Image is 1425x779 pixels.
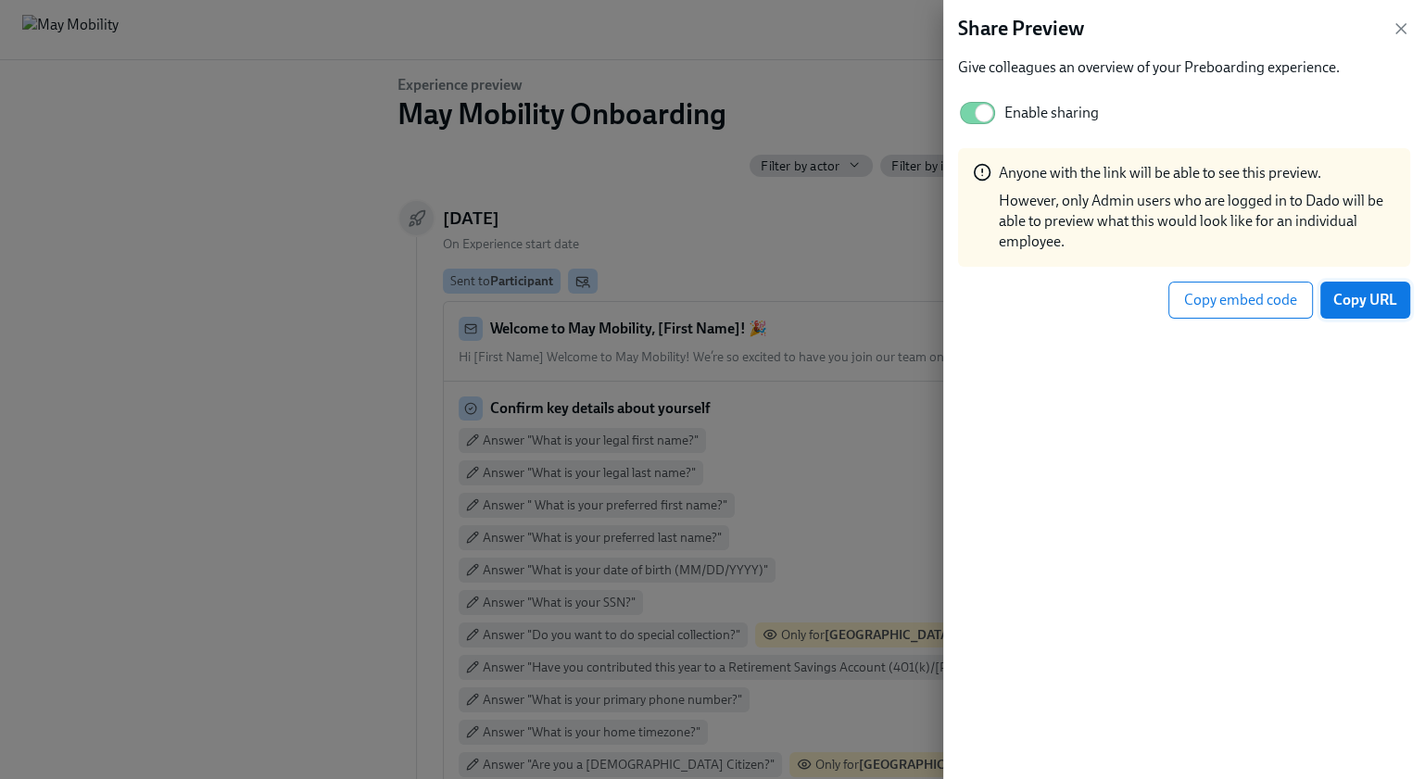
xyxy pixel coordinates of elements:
span: Copy embed code [1184,291,1297,309]
h4: Share Preview [958,15,1084,43]
button: Copy URL [1320,282,1410,319]
span: However, only Admin users who are logged in to Dado will be able to preview what this would look ... [999,191,1395,252]
span: Anyone with the link will be able to see this preview. [999,163,1321,183]
div: Give colleagues an overview of your Preboarding experience. [958,57,1410,78]
button: Copy embed code [1168,282,1313,319]
span: Enable sharing [1004,103,1099,123]
span: Copy URL [1333,291,1397,309]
